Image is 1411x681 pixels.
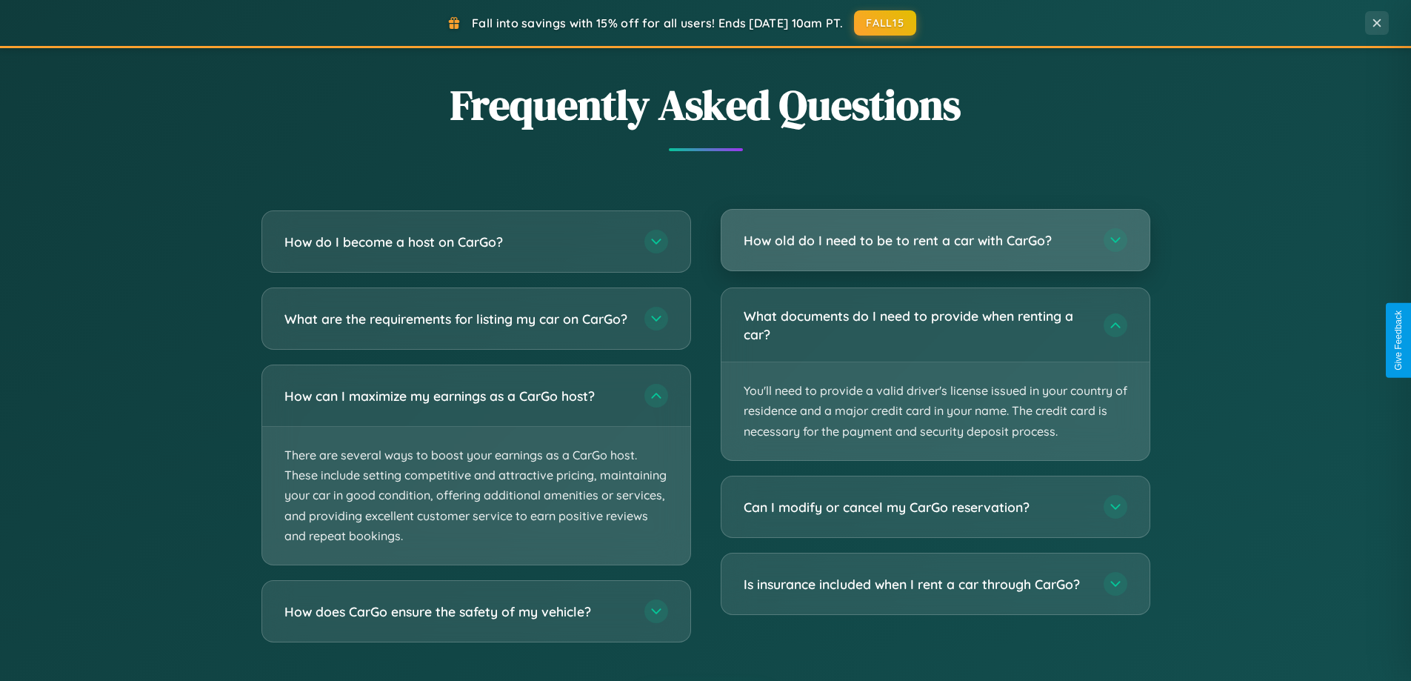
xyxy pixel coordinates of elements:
[284,310,630,328] h3: What are the requirements for listing my car on CarGo?
[472,16,843,30] span: Fall into savings with 15% off for all users! Ends [DATE] 10am PT.
[744,231,1089,250] h3: How old do I need to be to rent a car with CarGo?
[284,233,630,251] h3: How do I become a host on CarGo?
[1393,310,1404,371] div: Give Feedback
[262,427,690,565] p: There are several ways to boost your earnings as a CarGo host. These include setting competitive ...
[261,76,1150,133] h2: Frequently Asked Questions
[721,362,1150,460] p: You'll need to provide a valid driver's license issued in your country of residence and a major c...
[744,575,1089,594] h3: Is insurance included when I rent a car through CarGo?
[284,387,630,405] h3: How can I maximize my earnings as a CarGo host?
[744,307,1089,343] h3: What documents do I need to provide when renting a car?
[284,602,630,621] h3: How does CarGo ensure the safety of my vehicle?
[744,498,1089,516] h3: Can I modify or cancel my CarGo reservation?
[854,10,916,36] button: FALL15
